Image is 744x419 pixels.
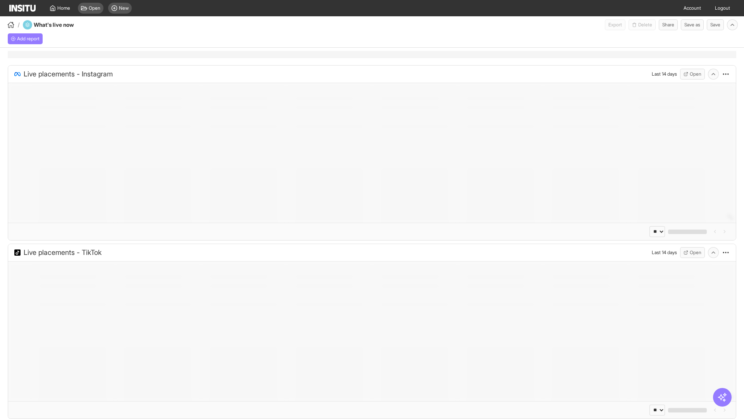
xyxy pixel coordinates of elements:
div: Add a report to get started [8,33,43,44]
button: Export [605,19,625,30]
span: Add report [17,36,40,42]
button: Share [659,19,678,30]
span: Home [57,5,70,11]
span: Can currently only export from Insights reports. [605,19,625,30]
span: Live placements - Instagram [24,69,113,80]
button: Save [707,19,724,30]
span: You cannot delete a preset report. [629,19,656,30]
div: Last 14 days [652,71,677,77]
button: Open [680,69,705,80]
h4: What's live now [34,21,95,29]
button: Open [680,247,705,258]
span: New [119,5,129,11]
div: What's live now [23,20,95,29]
img: Logo [9,5,36,12]
span: Live placements - TikTok [24,247,102,258]
div: Last 14 days [652,249,677,256]
button: Delete [629,19,656,30]
button: / [6,20,20,29]
button: Add report [8,33,43,44]
button: Save as [681,19,704,30]
span: / [18,21,20,29]
span: Open [89,5,100,11]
